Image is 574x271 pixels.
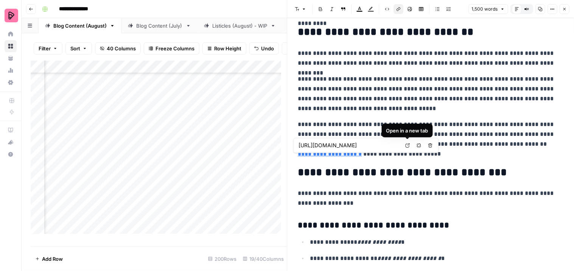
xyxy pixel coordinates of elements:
a: Blog Content (July) [121,18,198,33]
a: Settings [5,76,17,89]
button: Filter [34,42,62,55]
button: Add Row [31,253,67,265]
div: Blog Content (July) [136,22,183,30]
button: What's new? [5,136,17,148]
a: Blog Content (May) [282,18,358,33]
button: 40 Columns [95,42,141,55]
button: Freeze Columns [144,42,199,55]
img: Preply Logo [5,9,18,22]
a: Your Data [5,52,17,64]
a: Usage [5,64,17,76]
div: Open in a new tab [386,127,428,134]
button: Undo [249,42,279,55]
button: Row Height [202,42,246,55]
a: AirOps Academy [5,124,17,136]
div: Blog Content (August) [53,22,107,30]
span: 40 Columns [107,45,136,52]
a: Listicles (August) - WIP [198,18,282,33]
span: Filter [39,45,51,52]
button: Workspace: Preply [5,6,17,25]
div: 200 Rows [205,253,240,265]
span: 1,500 words [472,6,498,12]
button: 1,500 words [468,4,508,14]
span: Undo [261,45,274,52]
button: Help + Support [5,148,17,160]
a: Home [5,28,17,40]
div: Listicles (August) - WIP [212,22,268,30]
div: 19/40 Columns [240,253,287,265]
span: Freeze Columns [156,45,194,52]
span: Row Height [214,45,241,52]
a: Blog Content (August) [39,18,121,33]
span: Sort [70,45,80,52]
a: Browse [5,40,17,52]
div: What's new? [5,137,16,148]
button: Sort [65,42,92,55]
span: Add Row [42,255,63,263]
